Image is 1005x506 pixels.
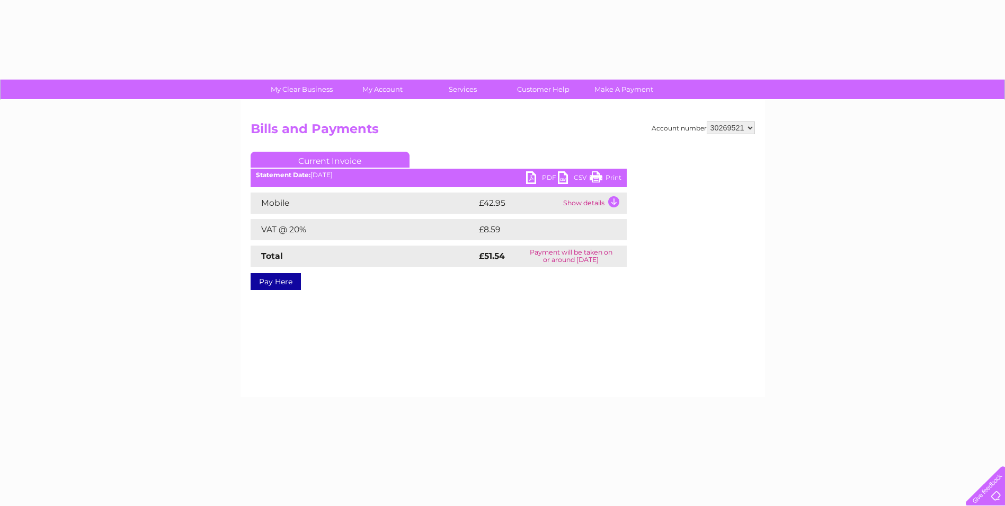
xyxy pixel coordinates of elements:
a: My Clear Business [258,80,345,99]
a: Current Invoice [251,152,410,168]
a: Customer Help [500,80,587,99]
td: Show details [561,193,627,214]
td: Mobile [251,193,476,214]
td: VAT @ 20% [251,219,476,240]
div: [DATE] [251,171,627,179]
a: Services [419,80,506,99]
div: Account number [652,121,755,134]
a: My Account [339,80,426,99]
a: Pay Here [251,273,301,290]
a: Print [590,171,621,187]
strong: £51.54 [479,251,505,261]
td: £42.95 [476,193,561,214]
h2: Bills and Payments [251,121,755,142]
a: PDF [526,171,558,187]
a: CSV [558,171,590,187]
td: Payment will be taken on or around [DATE] [515,246,627,267]
strong: Total [261,251,283,261]
a: Make A Payment [580,80,668,99]
b: Statement Date: [256,171,310,179]
td: £8.59 [476,219,602,240]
